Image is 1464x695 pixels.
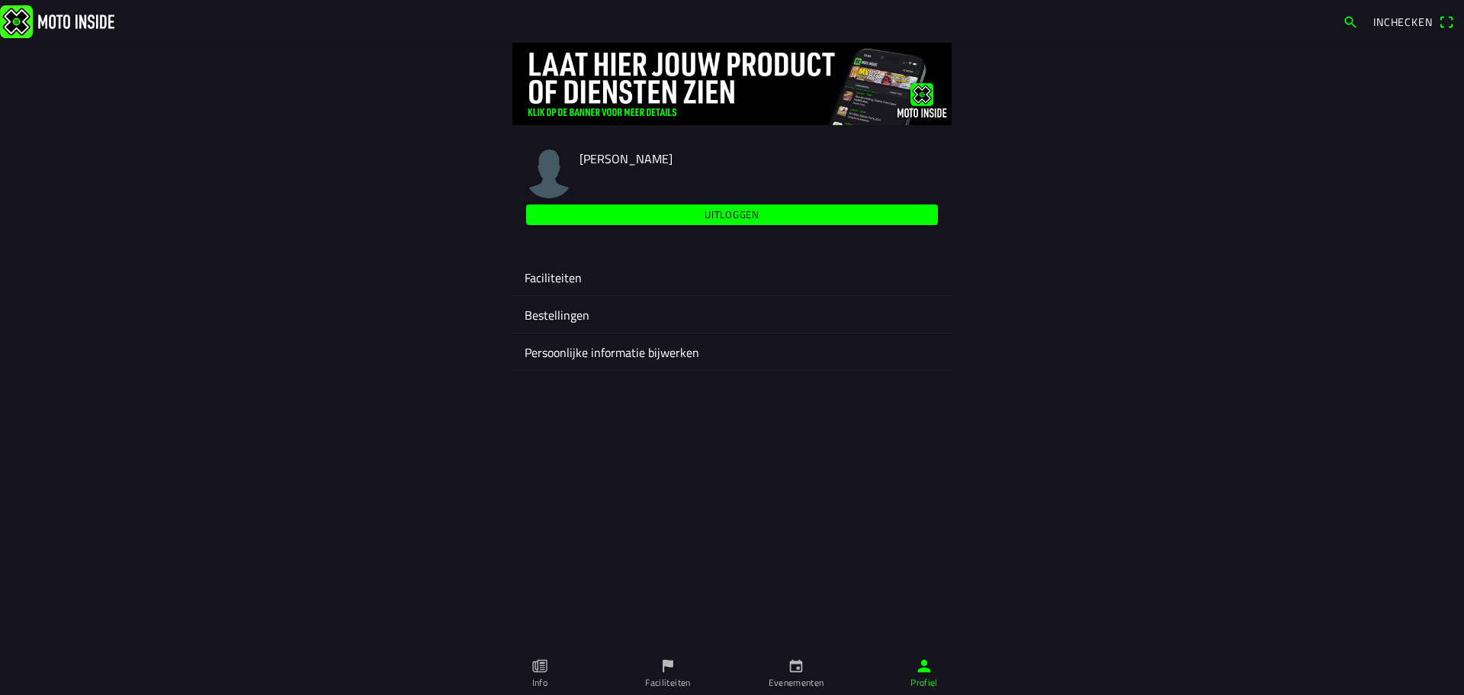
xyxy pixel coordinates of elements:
[579,150,673,168] span: [PERSON_NAME]
[532,676,547,690] ion-label: Info
[531,658,548,674] ion-icon: paper
[788,658,804,674] ion-icon: calendar
[645,676,690,690] ion-label: Faciliteiten
[1335,8,1366,34] a: search
[1366,8,1461,34] a: Incheckenqr scanner
[526,204,938,225] ion-button: Uitloggen
[660,658,676,674] ion-icon: flag
[512,43,952,125] img: 4Lg0uCZZgYSq9MW2zyHRs12dBiEH1AZVHKMOLPl0.jpg
[916,658,933,674] ion-icon: person
[910,676,938,690] ion-label: Profiel
[525,269,939,287] ion-label: Faciliteiten
[525,306,939,324] ion-label: Bestellingen
[769,676,824,690] ion-label: Evenementen
[525,150,573,198] img: moto-inside-avatar.png
[525,343,939,362] ion-label: Persoonlijke informatie bijwerken
[1373,14,1433,30] span: Inchecken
